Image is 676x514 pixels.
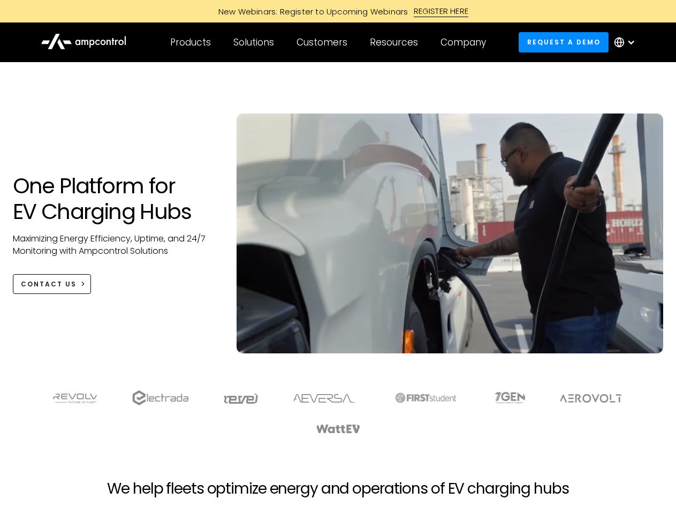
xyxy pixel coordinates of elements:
[13,173,216,224] h1: One Platform for EV Charging Hubs
[107,480,568,498] h2: We help fleets optimize energy and operations of EV charging hubs
[13,233,216,257] p: Maximizing Energy Efficiency, Uptime, and 24/7 Monitoring with Ampcontrol Solutions
[370,36,418,48] div: Resources
[297,36,347,48] div: Customers
[13,274,92,294] a: CONTACT US
[170,36,211,48] div: Products
[316,425,361,433] img: WattEV logo
[97,5,579,17] a: New Webinars: Register to Upcoming WebinarsREGISTER HERE
[233,36,274,48] div: Solutions
[440,36,486,48] div: Company
[208,6,414,17] div: New Webinars: Register to Upcoming Webinars
[559,394,623,403] img: Aerovolt Logo
[414,5,469,17] div: REGISTER HERE
[21,279,77,289] div: CONTACT US
[519,32,609,52] a: Request a demo
[132,390,188,405] img: electrada logo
